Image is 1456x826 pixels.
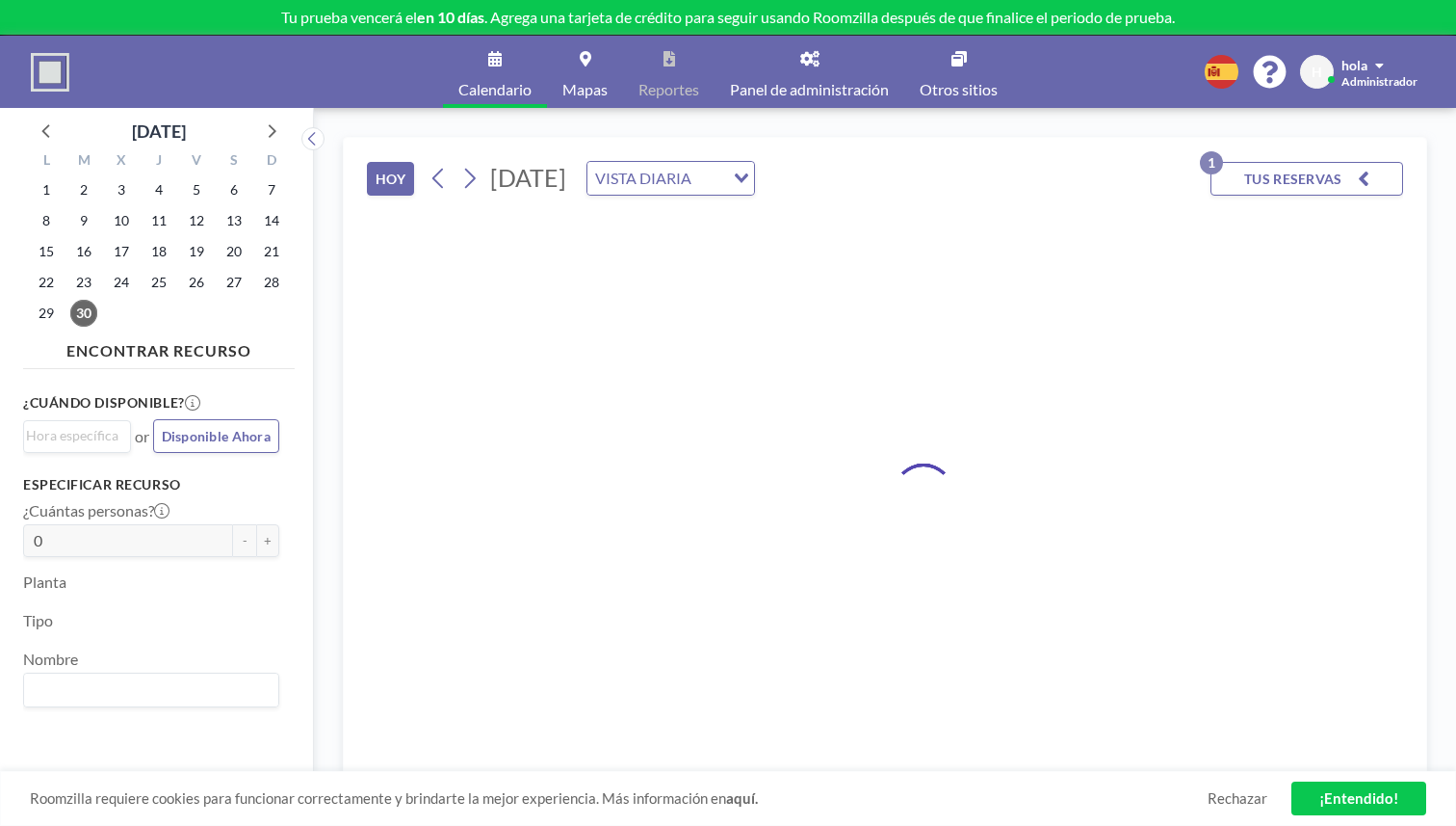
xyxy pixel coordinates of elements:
span: sábado, 20 de septiembre de 2025 [221,238,247,265]
a: Otros sitios [904,36,1013,108]
span: martes, 23 de septiembre de 2025 [70,269,97,296]
label: Nombre [23,650,78,669]
span: Otros sitios [920,82,998,97]
span: miércoles, 24 de septiembre de 2025 [108,269,135,296]
span: miércoles, 17 de septiembre de 2025 [108,238,135,265]
span: jueves, 11 de septiembre de 2025 [145,207,172,234]
span: sábado, 6 de septiembre de 2025 [221,176,247,203]
div: [DATE] [132,118,186,145]
span: sábado, 13 de septiembre de 2025 [221,207,247,234]
span: martes, 9 de septiembre de 2025 [70,207,97,234]
span: lunes, 22 de septiembre de 2025 [33,269,60,296]
input: Search for option [26,678,268,703]
div: M [65,149,103,174]
span: martes, 2 de septiembre de 2025 [70,176,97,203]
span: Panel de administración [730,82,889,97]
span: domingo, 21 de septiembre de 2025 [258,238,285,265]
input: Search for option [26,425,119,446]
a: ¡Entendido! [1291,782,1426,815]
label: Planta [23,573,66,592]
div: V [177,149,215,174]
b: en 10 días [417,8,484,26]
span: lunes, 29 de septiembre de 2025 [33,300,60,327]
div: Search for option [24,674,278,706]
span: lunes, 8 de septiembre de 2025 [33,207,60,234]
input: Search for option [697,166,722,191]
span: sábado, 27 de septiembre de 2025 [221,269,247,296]
span: VISTA DIARIA [591,166,695,191]
button: Disponible Ahora [153,419,279,453]
span: lunes, 15 de septiembre de 2025 [33,238,60,265]
span: viernes, 5 de septiembre de 2025 [183,176,210,203]
a: Rechazar [1208,789,1267,808]
span: hola [1341,57,1367,73]
a: Reportes [623,36,715,108]
span: martes, 30 de septiembre de 2025 [70,300,97,327]
a: Calendario [443,36,547,108]
div: Search for option [24,421,130,450]
span: Reportes [638,82,699,97]
span: domingo, 14 de septiembre de 2025 [258,207,285,234]
span: jueves, 25 de septiembre de 2025 [145,269,172,296]
a: Panel de administración [715,36,904,108]
span: domingo, 7 de septiembre de 2025 [258,176,285,203]
label: ¿Cuántas personas? [23,501,169,520]
button: + [256,524,279,557]
span: Mapas [562,82,608,97]
div: X [103,149,141,174]
div: J [141,149,178,174]
span: miércoles, 3 de septiembre de 2025 [108,176,135,203]
span: domingo, 28 de septiembre de 2025 [258,269,285,296]
h4: ENCONTRAR RECURSO [23,333,295,360]
a: aquí. [726,789,758,807]
img: organization-logo [31,53,69,92]
span: jueves, 4 de septiembre de 2025 [145,176,172,203]
span: or [135,427,149,446]
span: viernes, 26 de septiembre de 2025 [183,269,210,296]
button: - [233,524,256,557]
span: Calendario [458,82,532,97]
div: D [252,149,290,174]
button: TUS RESERVAS1 [1210,162,1403,196]
span: Roomzilla requiere cookies para funcionar correctamente y brindarte la mejor experiencia. Más inf... [30,789,1208,808]
a: Mapas [547,36,623,108]
span: [DATE] [490,163,566,192]
span: lunes, 1 de septiembre de 2025 [33,176,60,203]
div: L [28,149,65,174]
span: Administrador [1341,74,1417,89]
span: Disponible Ahora [162,428,271,444]
p: 1 [1200,151,1223,174]
div: Search for option [587,162,754,195]
span: H [1312,64,1322,81]
button: HOY [367,162,414,196]
h3: Especificar recurso [23,476,279,493]
span: viernes, 19 de septiembre de 2025 [183,238,210,265]
span: jueves, 18 de septiembre de 2025 [145,238,172,265]
span: viernes, 12 de septiembre de 2025 [183,207,210,234]
label: Tipo [23,611,53,630]
span: martes, 16 de septiembre de 2025 [70,238,97,265]
span: miércoles, 10 de septiembre de 2025 [108,207,135,234]
div: S [215,149,252,174]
